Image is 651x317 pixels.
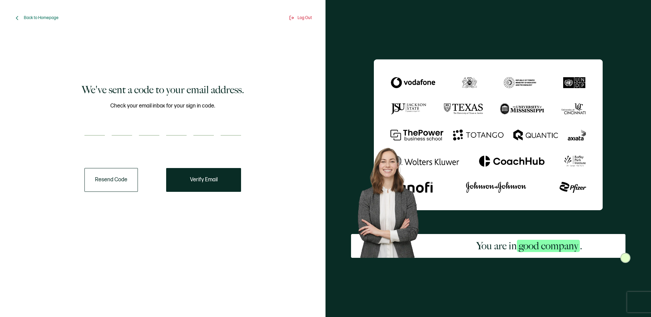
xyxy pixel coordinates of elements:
[298,15,312,20] span: Log Out
[617,284,651,317] iframe: Chat Widget
[190,177,218,183] span: Verify Email
[374,59,603,210] img: Sertifier We've sent a code to your email address.
[351,142,433,258] img: Sertifier Signup - You are in <span class="strong-h">good company</span>. Hero
[620,253,631,263] img: Sertifier Signup
[517,240,580,252] span: good company
[476,239,582,253] h2: You are in .
[24,15,59,20] span: Back to Homepage
[110,102,215,110] span: Check your email inbox for your sign in code.
[84,168,138,192] button: Resend Code
[166,168,241,192] button: Verify Email
[82,83,244,97] h1: We've sent a code to your email address.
